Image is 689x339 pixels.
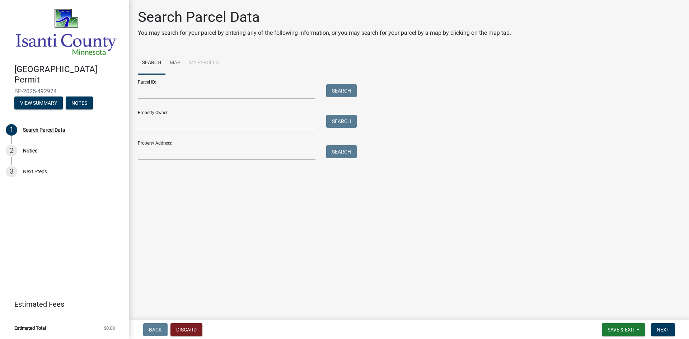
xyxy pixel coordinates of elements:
h1: Search Parcel Data [138,9,511,26]
a: Search [138,52,165,75]
img: Isanti County, Minnesota [14,8,118,57]
button: View Summary [14,96,63,109]
button: Discard [170,323,202,336]
span: Next [657,327,669,333]
wm-modal-confirm: Notes [66,100,93,106]
button: Search [326,115,357,128]
button: Search [326,84,357,97]
h4: [GEOGRAPHIC_DATA] Permit [14,64,123,85]
div: Search Parcel Data [23,127,65,132]
div: 1 [6,124,17,136]
wm-modal-confirm: Summary [14,100,63,106]
a: Estimated Fees [6,297,118,311]
span: Back [149,327,162,333]
button: Next [651,323,675,336]
div: 3 [6,166,17,177]
div: 2 [6,145,17,156]
button: Notes [66,96,93,109]
button: Search [326,145,357,158]
span: BP-2025-492924 [14,88,115,95]
div: Notice [23,148,37,153]
span: Estimated Total [14,326,46,330]
button: Save & Exit [602,323,645,336]
p: You may search for your parcel by entering any of the following information, or you may search fo... [138,29,511,37]
a: Map [165,52,185,75]
span: $0.00 [104,326,115,330]
button: Back [143,323,168,336]
span: Save & Exit [608,327,635,333]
